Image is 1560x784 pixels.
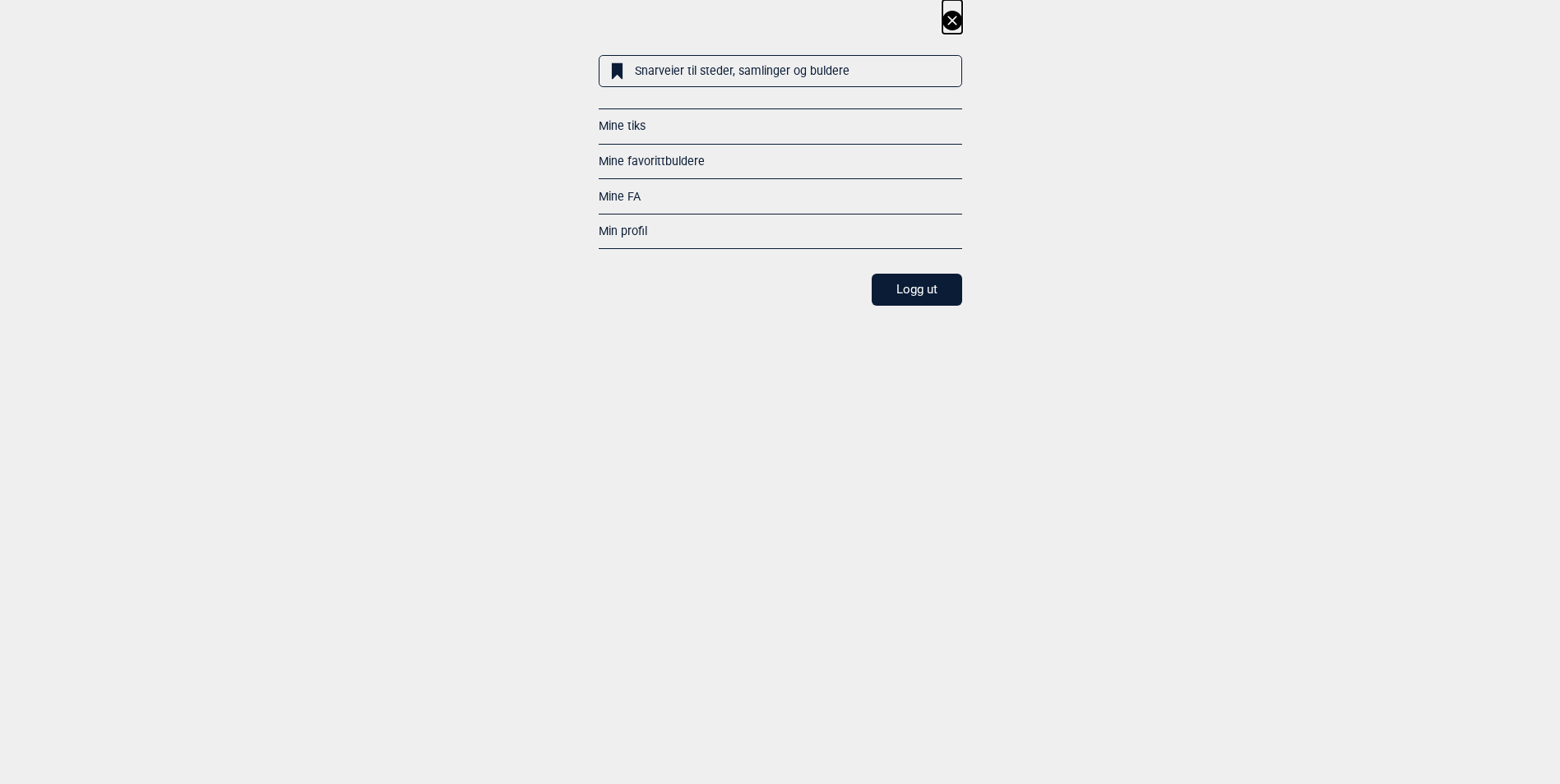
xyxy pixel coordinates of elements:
a: Mine FA [599,190,641,203]
a: Mine tiks [599,119,646,132]
a: Mine favorittbuldere [599,154,705,168]
a: Snarveier til steder, samlinger og buldere [599,55,962,87]
button: Logg ut [872,274,962,306]
a: Min profil [599,224,647,238]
